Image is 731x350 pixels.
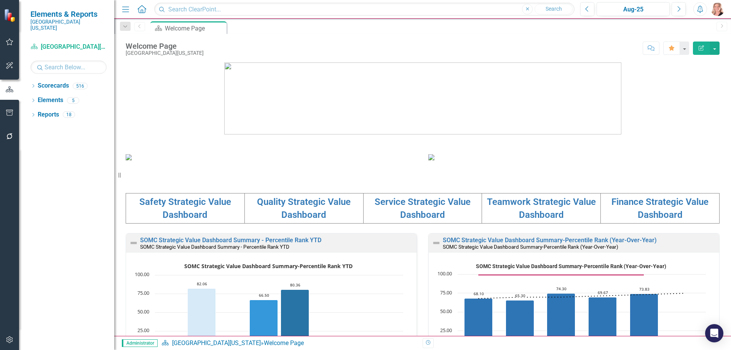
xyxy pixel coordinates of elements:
[547,293,575,350] path: FY2023, 74.3. Percentile Rank.
[487,197,596,220] a: Teamwork Strategic Value Dashboard
[281,289,309,350] g: Teamwork, bar series 4 of 6 with 1 bar.
[597,2,670,16] button: Aug-25
[137,327,149,334] text: 25.00
[161,339,417,348] div: »
[172,339,261,347] a: [GEOGRAPHIC_DATA][US_STATE]
[38,110,59,119] a: Reports
[63,112,75,118] div: 18
[440,327,452,334] text: 25.00
[290,282,300,288] text: 80.36
[137,289,149,296] text: 75.00
[589,297,617,350] path: FY2024, 69.67. Percentile Rank.
[139,197,231,220] a: Safety Strategic Value Dashboard
[137,308,149,315] text: 50.00
[135,271,149,278] text: 100.00
[546,6,562,12] span: Search
[705,324,723,342] div: Open Intercom Messenger
[476,263,666,269] text: SOMC Strategic Value Dashboard Summary-Percentile Rank (Year-Over-Year)
[30,19,107,31] small: [GEOGRAPHIC_DATA][US_STATE]
[165,24,225,33] div: Welcome Page
[474,291,484,296] text: 68.10
[67,97,79,104] div: 5
[506,300,534,350] path: FY2022, 65.3. Percentile Rank.
[188,288,216,350] path: FY2026, 82.06. Safety.
[535,4,573,14] button: Search
[375,197,471,220] a: Service Strategic Value Dashboard
[140,237,321,244] a: SOMC Strategic Value Dashboard Summary - Percentile Rank YTD
[38,96,63,105] a: Elements
[264,339,304,347] div: Welcome Page
[73,83,88,89] div: 516
[259,292,269,298] text: 66.50
[250,300,278,350] g: Service, bar series 3 of 6 with 1 bar.
[257,197,351,220] a: Quality Strategic Value Dashboard
[126,50,204,56] div: [GEOGRAPHIC_DATA][US_STATE]
[437,270,452,277] text: 100.00
[197,281,207,286] text: 82.06
[4,9,17,22] img: ClearPoint Strategy
[440,289,452,296] text: 75.00
[432,238,441,248] img: Not Defined
[126,154,132,160] img: download%20somc%20mission%20vision.png
[250,300,278,350] path: FY2026, 66.5. Service.
[30,61,107,74] input: Search Below...
[30,10,107,19] span: Elements & Reports
[711,2,725,16] img: Tiffany LaCoste
[224,62,621,134] img: download%20somc%20logo%20v2.png
[639,286,650,292] text: 73.83
[440,308,452,315] text: 50.00
[630,294,658,350] path: FY2025, 73.83. Percentile Rank.
[129,238,138,248] img: Not Defined
[188,288,216,350] g: Safety, bar series 1 of 6 with 1 bar.
[140,244,289,250] small: SOMC Strategic Value Dashboard Summary - Percentile Rank YTD
[443,237,657,244] a: SOMC Strategic Value Dashboard Summary-Percentile Rank (Year-Over-Year)
[599,5,667,14] div: Aug-25
[184,262,353,270] text: SOMC Strategic Value Dashboard Summary-Percentile Rank YTD
[515,293,525,298] text: 65.30
[30,43,107,51] a: [GEOGRAPHIC_DATA][US_STATE]
[611,197,709,220] a: Finance Strategic Value Dashboard
[598,290,608,295] text: 69.67
[464,298,493,350] path: FY2021, 68.1. Percentile Rank.
[154,3,575,16] input: Search ClearPoint...
[122,339,158,347] span: Administrator
[428,154,434,160] img: download%20somc%20strategic%20values%20v2.png
[443,244,618,250] small: SOMC Strategic Value Dashboard Summary-Percentile Rank (Year-Over-Year)
[556,286,567,291] text: 74.30
[477,273,646,276] g: Goal, series 2 of 3. Line with 6 data points.
[38,82,69,90] a: Scorecards
[464,274,686,350] g: Percentile Rank, series 1 of 3. Bar series with 6 bars.
[126,42,204,50] div: Welcome Page
[281,289,309,350] path: FY2026, 80.36. Teamwork.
